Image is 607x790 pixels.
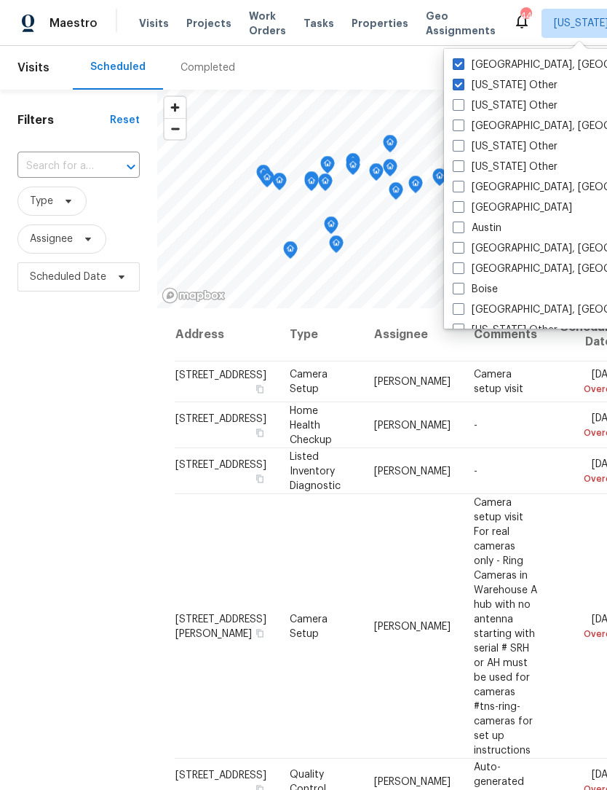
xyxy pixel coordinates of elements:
label: Boise [453,282,498,297]
span: - [474,466,477,476]
th: Comments [462,308,549,361]
span: [PERSON_NAME] [374,420,451,430]
span: Home Health Checkup [290,405,332,445]
div: Map marker [346,153,360,176]
label: [US_STATE] Other [453,323,558,337]
label: [US_STATE] Other [453,98,558,113]
a: Mapbox homepage [162,287,226,304]
span: Type [30,194,53,208]
div: Map marker [383,135,397,157]
label: [US_STATE] Other [453,139,558,154]
div: Map marker [318,173,333,196]
label: [GEOGRAPHIC_DATA] [453,200,572,215]
label: [US_STATE] Other [453,78,558,93]
div: Map marker [408,176,423,198]
h1: Filters [17,113,110,128]
span: [PERSON_NAME] [374,621,451,631]
button: Zoom in [164,97,186,118]
span: Zoom out [164,119,186,139]
span: Camera Setup [290,369,328,394]
th: Assignee [362,308,462,361]
div: Completed [180,60,235,75]
div: Map marker [320,156,335,179]
span: [PERSON_NAME] [374,776,451,786]
div: Map marker [324,216,338,239]
div: Map marker [256,165,271,187]
div: Map marker [389,182,403,205]
span: Camera setup visit [474,369,523,394]
span: Maestro [49,16,98,31]
div: 44 [520,9,531,23]
button: Copy Address [253,472,266,485]
label: [US_STATE] Other [453,160,558,174]
div: Scheduled [90,60,146,74]
div: Map marker [304,173,319,196]
span: Assignee [30,232,73,246]
span: Visits [17,52,49,84]
span: [STREET_ADDRESS] [175,459,266,469]
div: Map marker [329,235,344,258]
span: Tasks [303,18,334,28]
button: Copy Address [253,626,266,639]
span: [PERSON_NAME] [374,377,451,387]
span: Visits [139,16,169,31]
div: Map marker [346,157,360,180]
div: Map marker [432,168,447,191]
div: Map marker [260,170,274,192]
div: Map marker [369,163,384,186]
div: Map marker [272,173,287,195]
div: Map marker [283,241,298,264]
button: Copy Address [253,383,266,396]
span: [STREET_ADDRESS] [175,770,266,780]
span: [STREET_ADDRESS][PERSON_NAME] [175,614,266,638]
th: Address [175,308,278,361]
label: Austin [453,221,501,235]
span: Work Orders [249,9,286,38]
input: Search for an address... [17,155,99,178]
span: Camera Setup [290,614,328,638]
div: Reset [110,113,140,128]
span: [STREET_ADDRESS] [175,413,266,423]
span: Properties [352,16,408,31]
button: Copy Address [253,426,266,439]
span: Projects [186,16,231,31]
button: Open [121,157,141,177]
span: Camera setup visit For real cameras only - Ring Cameras in Warehouse A hub with no antenna starti... [474,497,537,755]
span: - [474,420,477,430]
button: Zoom out [164,118,186,139]
span: [STREET_ADDRESS] [175,370,266,380]
span: Listed Inventory Diagnostic [290,451,341,490]
canvas: Map [157,90,546,308]
span: Scheduled Date [30,270,106,284]
div: Map marker [304,171,319,194]
th: Type [278,308,362,361]
span: Geo Assignments [426,9,496,38]
div: Map marker [383,159,397,181]
span: [PERSON_NAME] [374,466,451,476]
